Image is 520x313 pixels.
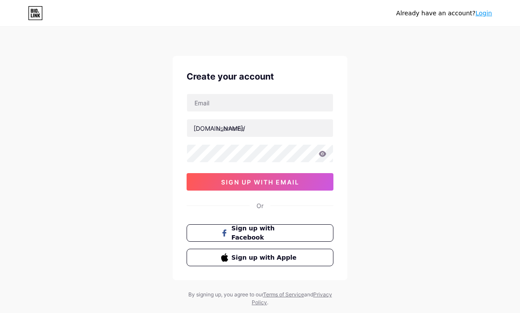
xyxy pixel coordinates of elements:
a: Login [475,10,492,17]
button: Sign up with Apple [187,249,333,266]
span: Sign up with Facebook [232,224,299,242]
span: sign up with email [221,178,299,186]
div: Already have an account? [396,9,492,18]
span: Sign up with Apple [232,253,299,262]
a: Terms of Service [263,291,304,298]
button: sign up with email [187,173,333,191]
div: [DOMAIN_NAME]/ [194,124,245,133]
div: Create your account [187,70,333,83]
input: Email [187,94,333,111]
input: username [187,119,333,137]
div: Or [257,201,263,210]
button: Sign up with Facebook [187,224,333,242]
div: By signing up, you agree to our and . [186,291,334,306]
